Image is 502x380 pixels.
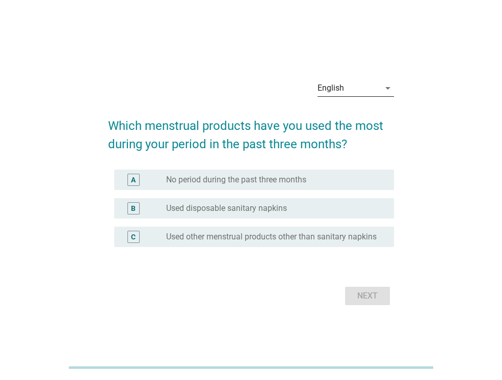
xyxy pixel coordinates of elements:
[108,106,394,153] h2: Which menstrual products have you used the most during your period in the past three months?
[131,175,136,185] div: A
[131,203,136,214] div: B
[131,232,136,242] div: C
[318,84,344,93] div: English
[166,203,287,213] label: Used disposable sanitary napkins
[382,82,394,94] i: arrow_drop_down
[166,232,377,242] label: Used other menstrual products other than sanitary napkins
[166,175,306,185] label: No period during the past three months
